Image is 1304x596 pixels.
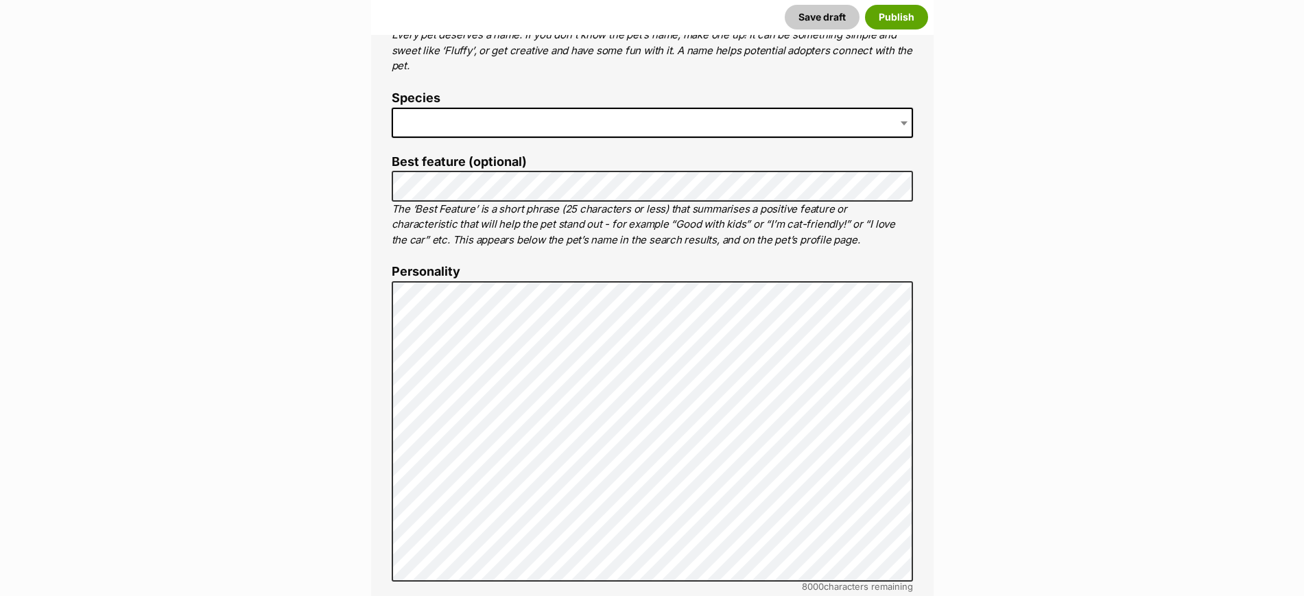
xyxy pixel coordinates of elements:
[392,27,913,74] p: Every pet deserves a name. If you don’t know the pet’s name, make one up! It can be something sim...
[392,582,913,592] div: characters remaining
[392,265,913,279] label: Personality
[865,5,928,29] button: Publish
[785,5,860,29] button: Save draft
[392,155,913,169] label: Best feature (optional)
[802,581,824,592] span: 8000
[392,91,913,106] label: Species
[392,202,913,248] p: The ‘Best Feature’ is a short phrase (25 characters or less) that summarises a positive feature o...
